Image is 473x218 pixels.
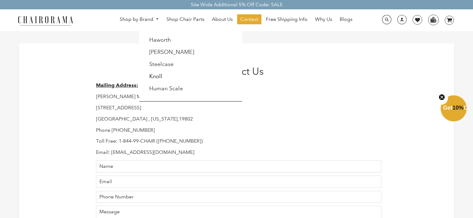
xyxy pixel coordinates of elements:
nav: DesktopNavigation [103,14,369,26]
button: Close teaser [436,90,448,105]
a: Shop Chair Parts [163,14,208,24]
a: About Us [209,14,236,24]
iframe: Tidio Chat [388,178,470,207]
a: Human Scale [149,85,183,92]
a: Steelcase [149,61,174,68]
span: Get Off [443,105,472,111]
div: Get10%OffClose teaser [441,96,467,122]
a: Free Shipping Info [263,14,311,24]
span: About Us [212,16,233,23]
span: Free Shipping Info [266,16,308,23]
a: Blogs [337,14,356,24]
a: Knoll [149,73,162,80]
a: Why Us [312,14,335,24]
span: Why Us [315,16,332,23]
a: Contact [237,14,261,24]
a: [PERSON_NAME] [149,49,194,55]
span: Blogs [340,16,352,23]
img: chairorama [14,15,77,26]
span: 10% [452,105,464,111]
span: Contact [240,16,258,23]
img: WhatsApp_Image_2024-07-12_at_16.23.01.webp [428,15,438,24]
a: Shop by Brand [117,15,162,24]
span: Shop Chair Parts [166,16,204,23]
a: Haworth [149,36,171,43]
